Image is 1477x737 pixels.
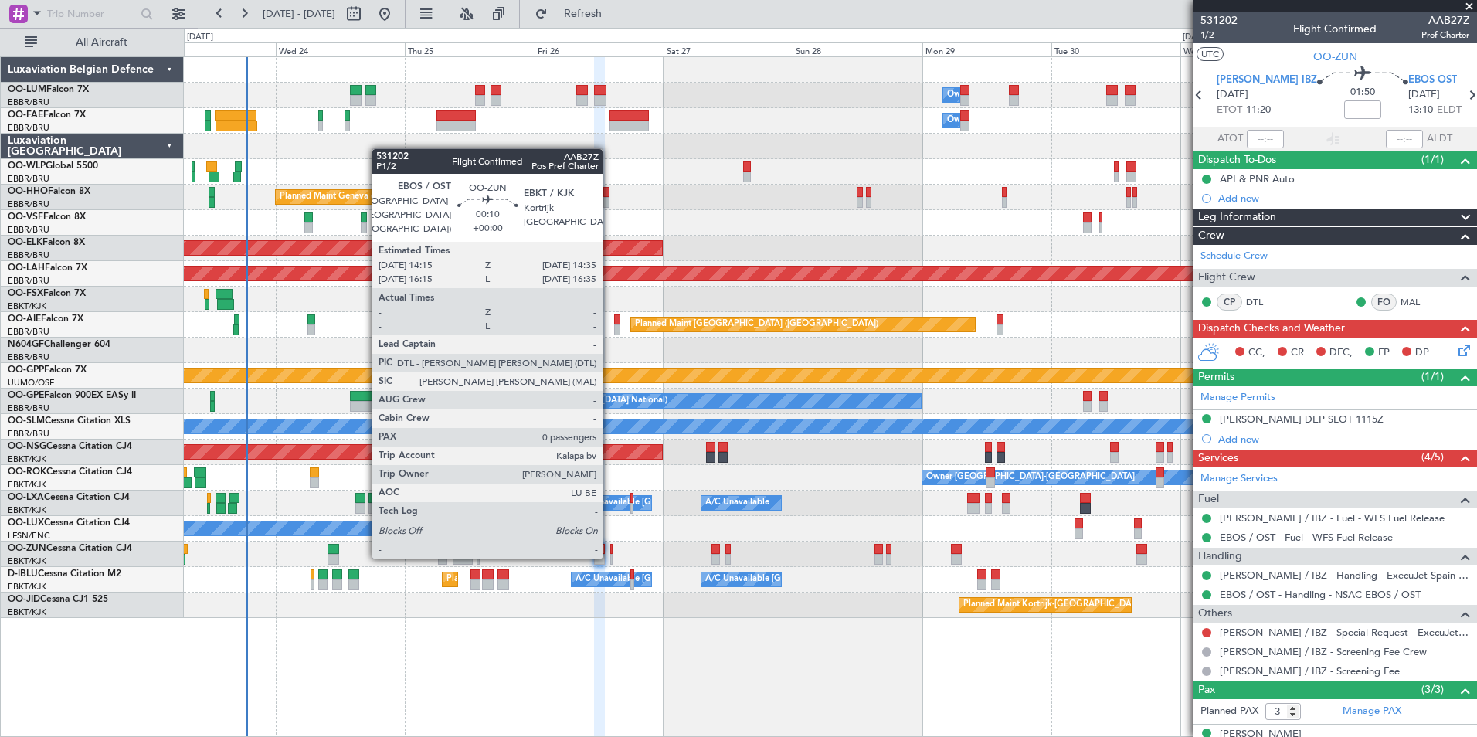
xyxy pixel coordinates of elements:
div: [PERSON_NAME] DEP SLOT 1115Z [1220,413,1384,426]
div: Planned Maint Kortrijk-[GEOGRAPHIC_DATA] [963,593,1143,616]
button: UTC [1197,47,1224,61]
span: Services [1198,450,1238,467]
span: ETOT [1217,103,1242,118]
a: EBKT/KJK [8,479,46,491]
span: DFC, [1329,345,1353,361]
span: OO-GPE [8,391,44,400]
div: Mon 29 [922,42,1051,56]
div: Add new [1218,192,1469,205]
a: OO-SLMCessna Citation XLS [8,416,131,426]
span: OO-SLM [8,416,45,426]
span: Refresh [551,8,616,19]
span: OO-JID [8,595,40,604]
a: Manage Permits [1200,390,1275,406]
a: OO-AIEFalcon 7X [8,314,83,324]
a: [PERSON_NAME] / IBZ - Screening Fee [1220,664,1400,678]
div: Planned Maint Geneva (Cointrin) [280,185,407,209]
a: Manage Services [1200,471,1278,487]
span: 1/2 [1200,29,1238,42]
span: EBOS OST [1408,73,1457,88]
span: 01:50 [1350,85,1375,100]
span: Leg Information [1198,209,1276,226]
button: Refresh [528,2,620,26]
div: Fri 26 [535,42,664,56]
span: D-IBLU [8,569,38,579]
a: EBKT/KJK [8,453,46,465]
span: OO-ZUN [8,544,46,553]
span: Others [1198,605,1232,623]
span: [PERSON_NAME] IBZ [1217,73,1317,88]
div: FO [1371,294,1397,311]
a: LFSN/ENC [8,530,50,542]
span: [DATE] [1408,87,1440,103]
span: OO-HHO [8,187,48,196]
a: OO-ZUNCessna Citation CJ4 [8,544,132,553]
a: EBBR/BRU [8,428,49,440]
div: [DATE] [187,31,213,44]
span: Fuel [1198,491,1219,508]
a: EBBR/BRU [8,352,49,363]
div: Tue 30 [1051,42,1180,56]
a: OO-ELKFalcon 8X [8,238,85,247]
div: Thu 25 [405,42,534,56]
a: EBBR/BRU [8,173,49,185]
div: Owner Melsbroek Air Base [947,83,1052,107]
span: All Aircraft [40,37,163,48]
span: Handling [1198,548,1242,565]
span: Dispatch To-Dos [1198,151,1276,169]
span: OO-NSG [8,442,46,451]
div: Owner [GEOGRAPHIC_DATA]-[GEOGRAPHIC_DATA] [926,466,1135,489]
span: OO-LAH [8,263,45,273]
a: [PERSON_NAME] / IBZ - Special Request - ExecuJet [GEOGRAPHIC_DATA] [PERSON_NAME] / IBZ [1220,626,1469,639]
span: OO-LXA [8,493,44,502]
input: --:-- [1247,130,1284,148]
a: EBKT/KJK [8,555,46,567]
a: EBKT/KJK [8,606,46,618]
div: Planned Maint [GEOGRAPHIC_DATA] ([GEOGRAPHIC_DATA]) [635,313,878,336]
div: A/C Unavailable [GEOGRAPHIC_DATA] ([GEOGRAPHIC_DATA] National) [576,491,863,515]
div: A/C Unavailable [GEOGRAPHIC_DATA] ([GEOGRAPHIC_DATA] National) [576,568,863,591]
a: OO-FSXFalcon 7X [8,289,86,298]
a: OO-LAHFalcon 7X [8,263,87,273]
span: DP [1415,345,1429,361]
a: OO-VSFFalcon 8X [8,212,86,222]
a: OO-WLPGlobal 5500 [8,161,98,171]
input: Trip Number [47,2,136,25]
span: OO-GPP [8,365,44,375]
a: EBBR/BRU [8,402,49,414]
a: EBBR/BRU [8,224,49,236]
div: Owner Melsbroek Air Base [947,109,1052,132]
a: EBOS / OST - Fuel - WFS Fuel Release [1220,531,1393,544]
span: (1/1) [1421,368,1444,385]
a: N604GFChallenger 604 [8,340,110,349]
a: [PERSON_NAME] / IBZ - Handling - ExecuJet Spain [PERSON_NAME] / IBZ [1220,569,1469,582]
a: D-IBLUCessna Citation M2 [8,569,121,579]
label: Planned PAX [1200,704,1258,719]
a: DTL [1246,295,1281,309]
a: EBKT/KJK [8,301,46,312]
div: CP [1217,294,1242,311]
span: Crew [1198,227,1224,245]
a: EBBR/BRU [8,97,49,108]
span: Flight Crew [1198,269,1255,287]
a: OO-FAEFalcon 7X [8,110,86,120]
span: 531202 [1200,12,1238,29]
div: Planned Maint Nice ([GEOGRAPHIC_DATA]) [446,568,619,591]
a: OO-LUMFalcon 7X [8,85,89,94]
span: 11:20 [1246,103,1271,118]
a: EBBR/BRU [8,250,49,261]
a: [PERSON_NAME] / IBZ - Screening Fee Crew [1220,645,1427,658]
div: Tue 23 [146,42,275,56]
span: OO-LUM [8,85,46,94]
a: EBBR/BRU [8,199,49,210]
span: OO-FSX [8,289,43,298]
span: OO-AIE [8,314,41,324]
a: MAL [1401,295,1435,309]
div: Planned Maint Kortrijk-[GEOGRAPHIC_DATA] [441,491,621,515]
span: OO-WLP [8,161,46,171]
a: OO-LXACessna Citation CJ4 [8,493,130,502]
a: Schedule Crew [1200,249,1268,264]
span: (3/3) [1421,681,1444,698]
span: OO-VSF [8,212,43,222]
div: Wed 24 [276,42,405,56]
